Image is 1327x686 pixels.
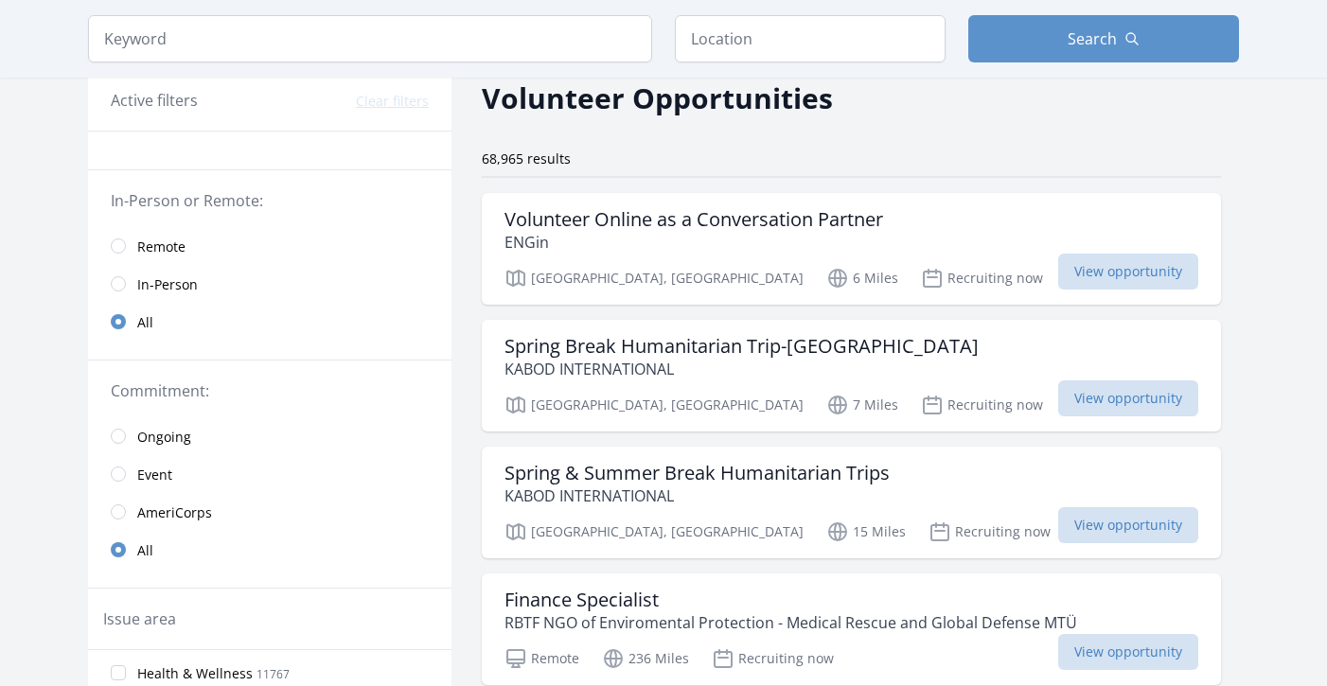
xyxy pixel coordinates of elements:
h3: Spring & Summer Break Humanitarian Trips [504,462,890,484]
p: Recruiting now [921,394,1043,416]
input: Location [675,15,946,62]
p: [GEOGRAPHIC_DATA], [GEOGRAPHIC_DATA] [504,520,804,543]
button: Search [968,15,1239,62]
span: AmeriCorps [137,503,212,522]
span: 11767 [257,666,290,682]
p: KABOD INTERNATIONAL [504,484,890,507]
p: RBTF NGO of Enviromental Protection - Medical Rescue and Global Defense MTÜ [504,611,1077,634]
legend: In-Person or Remote: [111,189,429,212]
p: ENGin [504,231,883,254]
a: Finance Specialist RBTF NGO of Enviromental Protection - Medical Rescue and Global Defense MTÜ Re... [482,573,1221,685]
a: All [88,303,451,341]
legend: Commitment: [111,379,429,402]
a: In-Person [88,265,451,303]
p: 6 Miles [826,267,898,290]
input: Health & Wellness 11767 [111,665,126,680]
p: 7 Miles [826,394,898,416]
span: Search [1068,27,1117,50]
span: View opportunity [1058,634,1198,670]
button: Clear filters [356,92,429,111]
p: KABOD INTERNATIONAL [504,358,979,380]
span: View opportunity [1058,507,1198,543]
span: Health & Wellness [137,664,253,683]
a: Remote [88,227,451,265]
legend: Issue area [103,607,176,630]
a: Spring Break Humanitarian Trip-[GEOGRAPHIC_DATA] KABOD INTERNATIONAL [GEOGRAPHIC_DATA], [GEOGRAPH... [482,320,1221,431]
span: In-Person [137,275,198,294]
span: View opportunity [1058,380,1198,416]
a: Volunteer Online as a Conversation Partner ENGin [GEOGRAPHIC_DATA], [GEOGRAPHIC_DATA] 6 Miles Rec... [482,193,1221,305]
span: Event [137,466,172,484]
h3: Spring Break Humanitarian Trip-[GEOGRAPHIC_DATA] [504,335,979,358]
p: 236 Miles [602,647,689,670]
h3: Active filters [111,89,198,112]
p: Remote [504,647,579,670]
h3: Volunteer Online as a Conversation Partner [504,208,883,231]
p: 15 Miles [826,520,906,543]
a: Spring & Summer Break Humanitarian Trips KABOD INTERNATIONAL [GEOGRAPHIC_DATA], [GEOGRAPHIC_DATA]... [482,447,1221,558]
h2: Volunteer Opportunities [482,77,833,119]
span: All [137,541,153,560]
p: Recruiting now [921,267,1043,290]
span: 68,965 results [482,150,571,167]
span: Remote [137,237,186,256]
p: Recruiting now [712,647,834,670]
span: Ongoing [137,428,191,447]
span: All [137,313,153,332]
p: [GEOGRAPHIC_DATA], [GEOGRAPHIC_DATA] [504,267,804,290]
h3: Finance Specialist [504,589,1077,611]
span: View opportunity [1058,254,1198,290]
p: Recruiting now [929,520,1051,543]
a: Event [88,455,451,493]
a: Ongoing [88,417,451,455]
a: AmeriCorps [88,493,451,531]
input: Keyword [88,15,652,62]
p: [GEOGRAPHIC_DATA], [GEOGRAPHIC_DATA] [504,394,804,416]
a: All [88,531,451,569]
